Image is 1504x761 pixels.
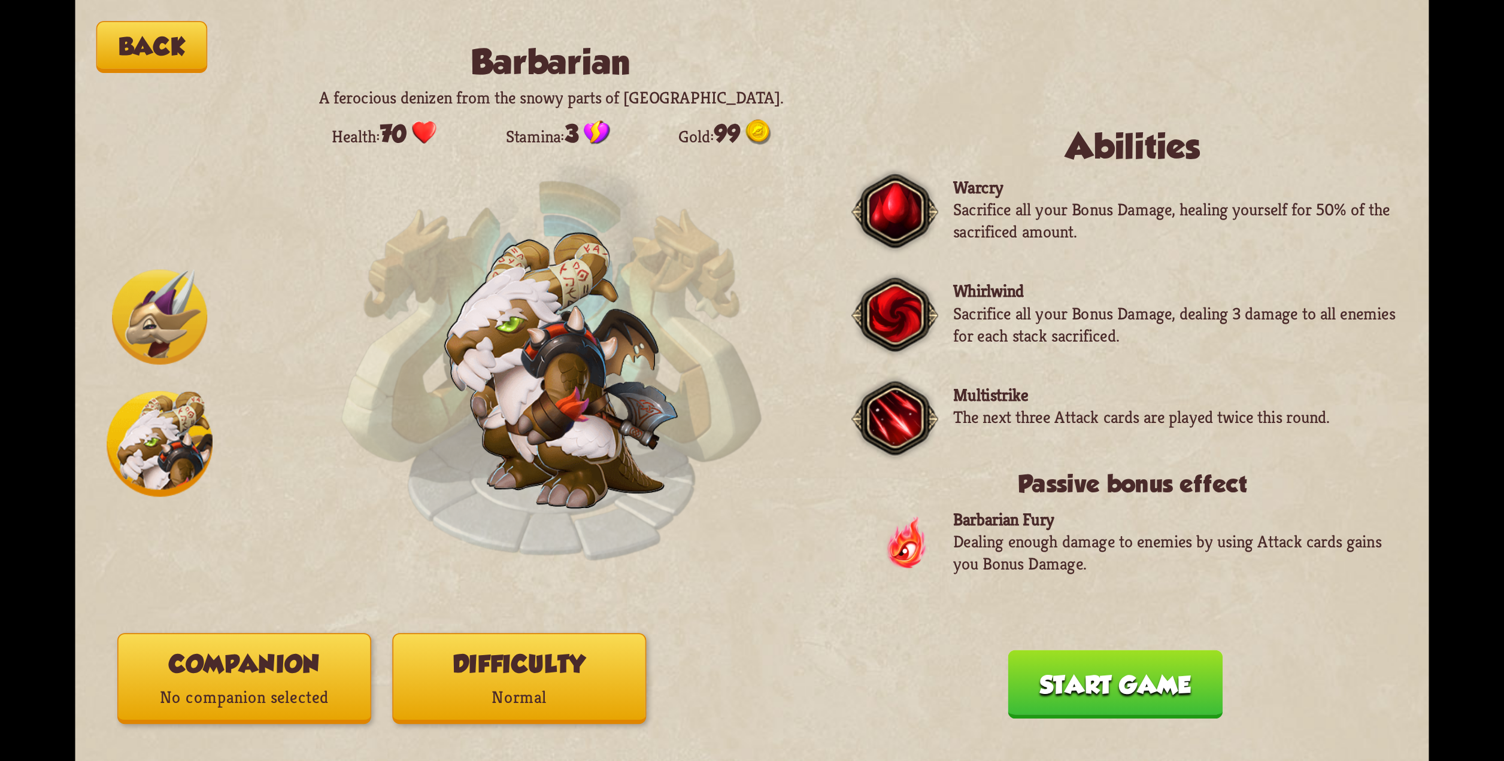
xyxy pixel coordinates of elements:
[380,120,407,148] span: 70
[444,232,680,509] img: Barbarian_Dragon.png
[953,509,1397,531] p: Barbarian Fury
[953,302,1397,346] p: Sacrifice all your Bonus Damage, dealing 3 damage to all enemies for each stack sacrificed.
[953,176,1397,199] p: Warcry
[868,127,1397,166] h2: Abilities
[868,470,1397,498] h3: Passive bonus effect
[851,270,938,359] img: Dark_Frame.png
[392,633,646,724] button: DifficultyNormal
[119,681,370,715] p: No companion selected
[412,120,437,145] img: Heart.png
[1008,650,1223,719] button: Start game
[297,42,805,81] h2: Barbarian
[851,374,938,462] img: Dark_Frame.png
[506,120,610,148] div: Stamina:
[953,280,1397,302] p: Whirlwind
[117,633,371,724] button: CompanionNo companion selected
[714,120,739,148] span: 99
[953,531,1397,575] p: Dealing enough damage to enemies by using Attack cards gains you Bonus Damage.
[851,167,938,255] img: Dark_Frame.png
[953,406,1330,428] p: The next three Attack cards are played twice this round.
[745,120,771,145] img: Gold.png
[584,120,610,145] img: Stamina_Icon.png
[107,391,213,497] img: Barbarian_Dragon_Icon.png
[678,120,771,148] div: Gold:
[565,120,578,148] span: 3
[332,120,438,148] div: Health:
[884,514,928,571] img: DragonFury.png
[953,199,1397,243] p: Sacrifice all your Bonus Damage, healing yourself for 50% of the sacrificed amount.
[297,87,805,109] p: A ferocious denizen from the snowy parts of [GEOGRAPHIC_DATA].
[953,383,1330,406] p: Multistrike
[96,21,208,73] button: Back
[339,148,763,571] img: Enchantment_Altar.png
[393,681,645,715] p: Normal
[445,234,678,507] img: Barbarian_Dragon.png
[112,269,207,364] img: Chevalier_Dragon_Icon.png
